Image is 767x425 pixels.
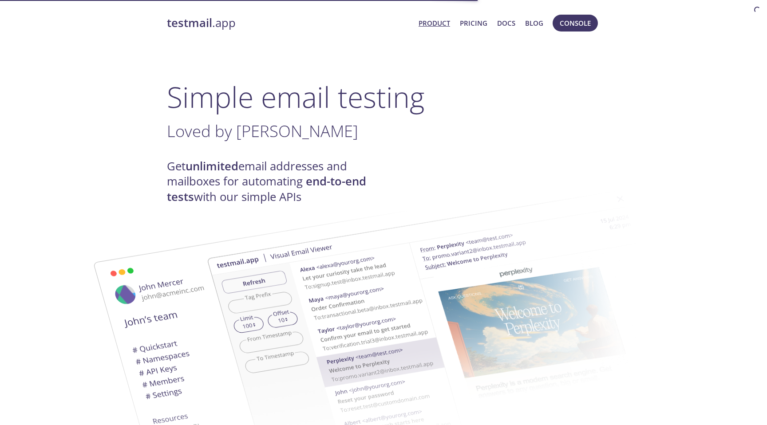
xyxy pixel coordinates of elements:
[560,17,591,29] span: Console
[553,15,598,31] button: Console
[167,173,366,204] strong: end-to-end tests
[167,80,600,114] h1: Simple email testing
[186,158,238,174] strong: unlimited
[460,17,487,29] a: Pricing
[167,120,358,142] span: Loved by [PERSON_NAME]
[167,15,212,31] strong: testmail
[525,17,543,29] a: Blog
[167,159,383,205] h4: Get email addresses and mailboxes for automating with our simple APIs
[419,17,450,29] a: Product
[497,17,515,29] a: Docs
[167,16,411,31] a: testmail.app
